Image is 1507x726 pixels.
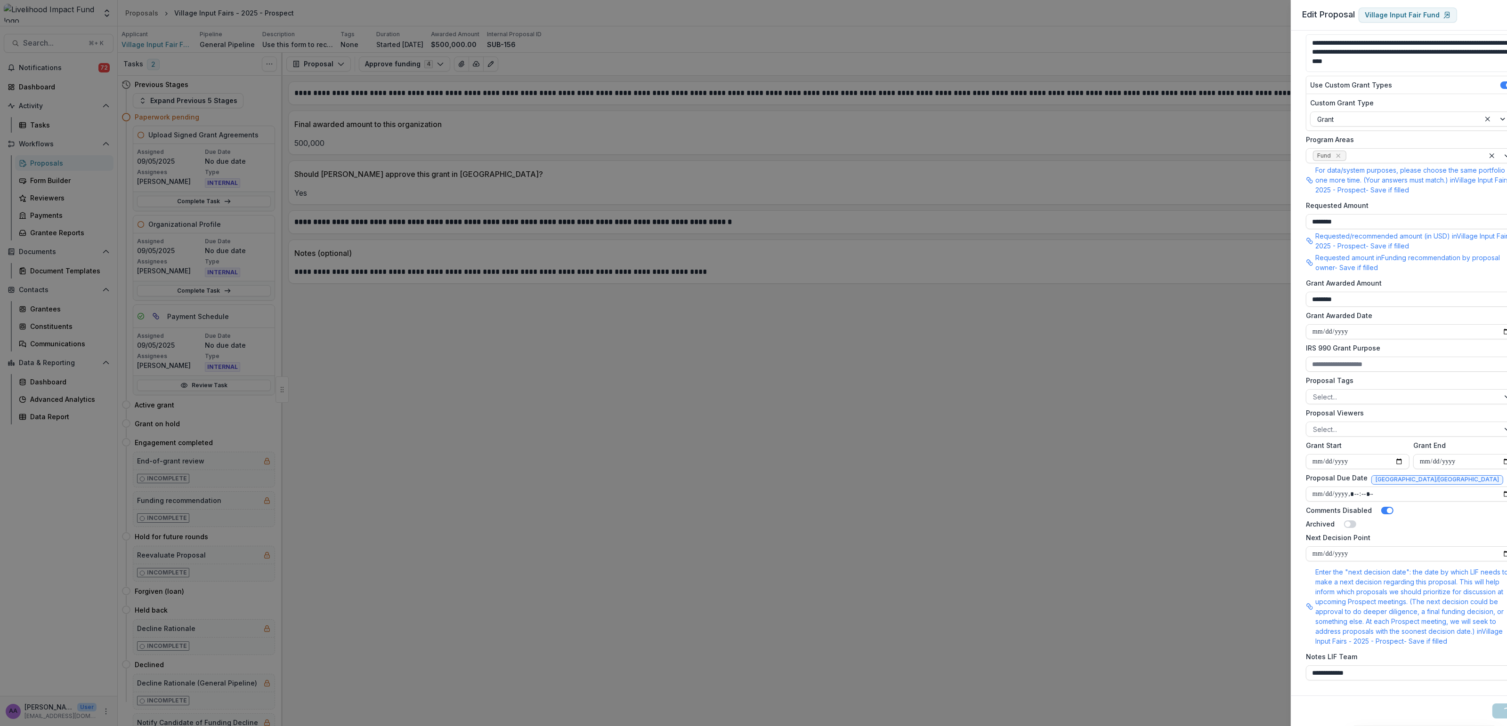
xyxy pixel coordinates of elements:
label: Grant Start [1306,440,1404,450]
div: Remove Fund [1333,151,1343,160]
label: Comments Disabled [1306,505,1372,515]
a: Village Input Fair Fund [1359,8,1457,23]
div: Clear selected options [1482,113,1493,125]
span: Fund [1317,152,1331,159]
span: [GEOGRAPHIC_DATA]/[GEOGRAPHIC_DATA] [1376,476,1499,483]
div: Clear selected options [1486,150,1498,161]
p: Village Input Fair Fund [1365,11,1440,19]
label: Archived [1306,519,1335,529]
label: Proposal Due Date [1306,473,1368,483]
span: Edit Proposal [1302,9,1355,19]
label: Use Custom Grant Types [1310,80,1392,90]
label: Custom Grant Type [1310,98,1507,108]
